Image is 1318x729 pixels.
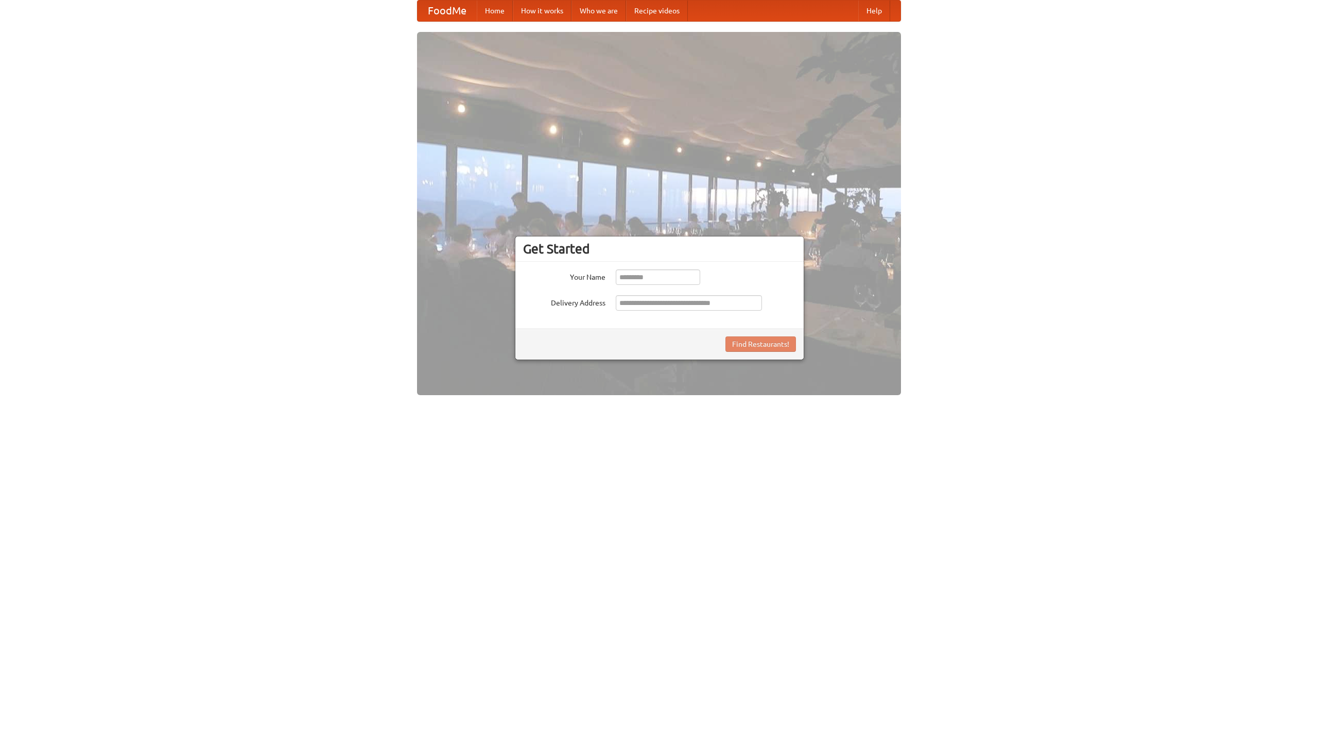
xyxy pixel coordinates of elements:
button: Find Restaurants! [725,336,796,352]
a: Who we are [571,1,626,21]
h3: Get Started [523,241,796,257]
a: Home [477,1,513,21]
a: Recipe videos [626,1,688,21]
a: FoodMe [418,1,477,21]
label: Your Name [523,269,605,282]
label: Delivery Address [523,295,605,308]
a: Help [858,1,890,21]
a: How it works [513,1,571,21]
